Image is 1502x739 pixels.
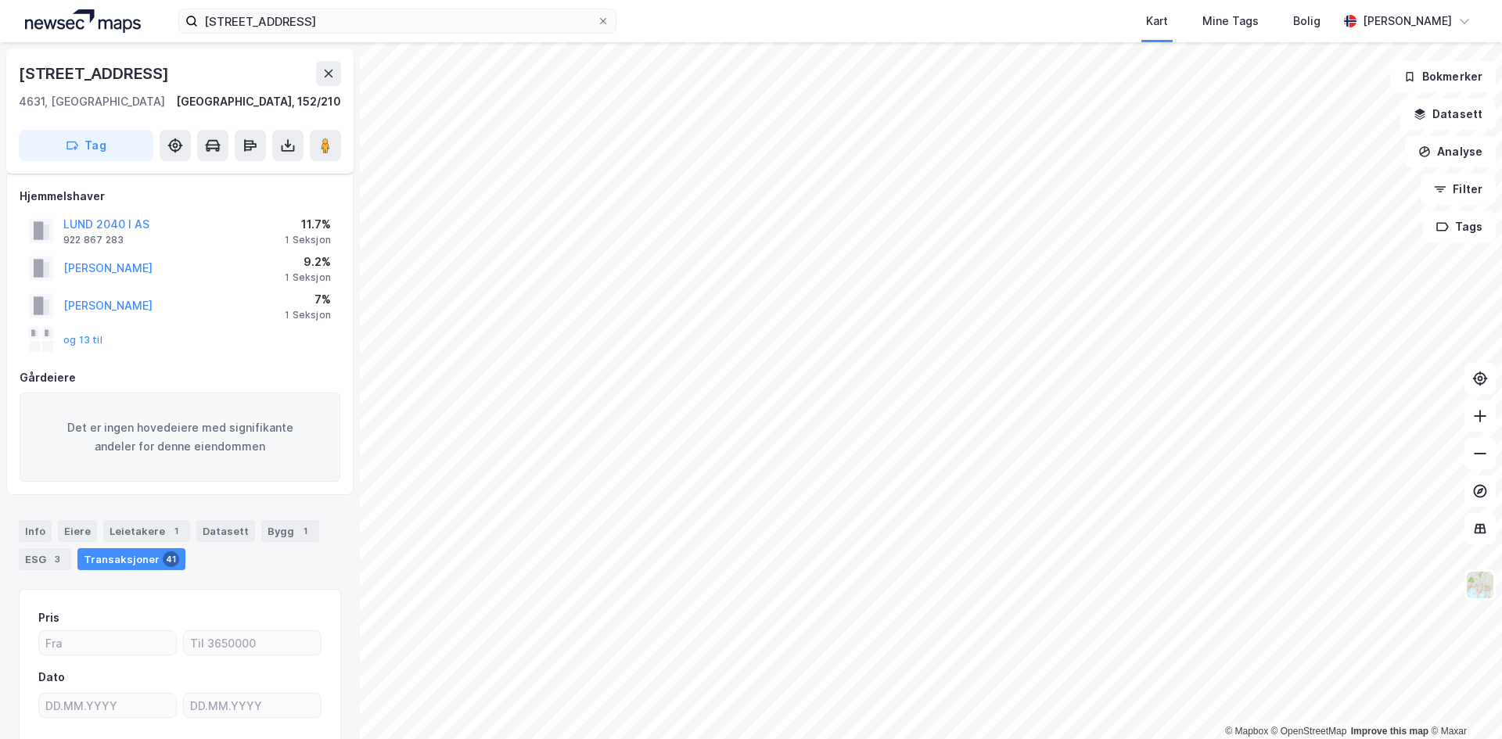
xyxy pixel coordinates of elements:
[297,523,313,539] div: 1
[1424,664,1502,739] div: Kontrollprogram for chat
[38,668,65,687] div: Dato
[261,520,319,542] div: Bygg
[38,608,59,627] div: Pris
[1400,99,1496,130] button: Datasett
[20,187,340,206] div: Hjemmelshaver
[1271,726,1347,737] a: OpenStreetMap
[163,551,179,567] div: 41
[176,92,341,111] div: [GEOGRAPHIC_DATA], 152/210
[19,548,71,570] div: ESG
[1390,61,1496,92] button: Bokmerker
[184,631,321,655] input: Til 3650000
[168,523,184,539] div: 1
[1202,12,1259,30] div: Mine Tags
[19,130,153,161] button: Tag
[285,234,331,246] div: 1 Seksjon
[198,9,597,33] input: Søk på adresse, matrikkel, gårdeiere, leietakere eller personer
[285,215,331,234] div: 11.7%
[19,92,165,111] div: 4631, [GEOGRAPHIC_DATA]
[25,9,141,33] img: logo.a4113a55bc3d86da70a041830d287a7e.svg
[184,694,321,717] input: DD.MM.YYYY
[285,271,331,284] div: 1 Seksjon
[285,253,331,271] div: 9.2%
[39,631,176,655] input: Fra
[19,61,172,86] div: [STREET_ADDRESS]
[1424,664,1502,739] iframe: Chat Widget
[77,548,185,570] div: Transaksjoner
[20,393,340,482] div: Det er ingen hovedeiere med signifikante andeler for denne eiendommen
[285,309,331,321] div: 1 Seksjon
[1465,570,1495,600] img: Z
[1423,211,1496,242] button: Tags
[103,520,190,542] div: Leietakere
[39,694,176,717] input: DD.MM.YYYY
[1146,12,1168,30] div: Kart
[58,520,97,542] div: Eiere
[1405,136,1496,167] button: Analyse
[1363,12,1452,30] div: [PERSON_NAME]
[1293,12,1321,30] div: Bolig
[1351,726,1428,737] a: Improve this map
[285,290,331,309] div: 7%
[1225,726,1268,737] a: Mapbox
[49,551,65,567] div: 3
[19,520,52,542] div: Info
[63,234,124,246] div: 922 867 283
[20,368,340,387] div: Gårdeiere
[196,520,255,542] div: Datasett
[1421,174,1496,205] button: Filter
